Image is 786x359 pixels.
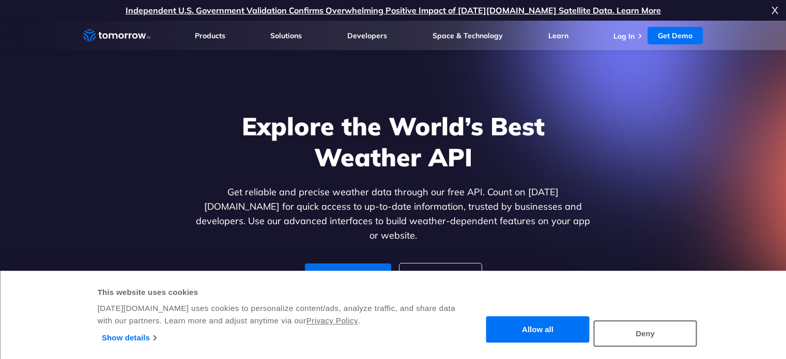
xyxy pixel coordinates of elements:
button: Deny [594,320,697,347]
button: Allow all [486,317,590,343]
a: Products [195,31,225,40]
a: Learn [548,31,568,40]
a: For Developers [305,263,391,289]
a: Independent U.S. Government Validation Confirms Overwhelming Positive Impact of [DATE][DOMAIN_NAM... [126,5,661,15]
a: Developers [347,31,387,40]
div: This website uses cookies [98,286,457,299]
a: For Enterprise [399,263,482,289]
p: Get reliable and precise weather data through our free API. Count on [DATE][DOMAIN_NAME] for quic... [194,185,593,243]
a: Privacy Policy [306,316,358,325]
a: Home link [83,28,150,43]
a: Solutions [270,31,302,40]
div: [DATE][DOMAIN_NAME] uses cookies to personalize content/ads, analyze traffic, and share data with... [98,302,457,327]
a: Get Demo [648,27,703,44]
a: Show details [102,330,156,346]
a: Space & Technology [433,31,503,40]
a: Log In [613,32,635,41]
h1: Explore the World’s Best Weather API [194,111,593,173]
